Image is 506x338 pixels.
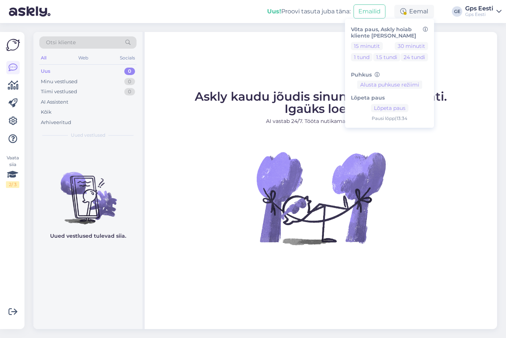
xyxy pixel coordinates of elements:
button: 24 tundi [401,53,428,61]
div: Minu vestlused [41,78,78,85]
button: 1.5 tundi [373,53,400,61]
button: 1 tund [351,53,372,61]
div: GE [452,6,462,17]
h6: Lõpeta paus [351,95,428,101]
div: Gps Eesti [465,12,493,17]
div: Tiimi vestlused [41,88,77,95]
button: 15 minutit [351,42,383,50]
button: Lõpeta paus [371,104,408,112]
span: Uued vestlused [71,132,105,139]
div: Socials [118,53,137,63]
div: 0 [124,78,135,85]
p: Uued vestlused tulevad siia. [50,232,126,240]
div: 0 [124,88,135,95]
div: Web [77,53,90,63]
div: Pausi lõpp | 13:34 [351,115,428,122]
div: All [39,53,48,63]
button: Emailid [354,4,385,19]
b: Uus! [267,8,281,15]
h6: Puhkus [351,72,428,78]
p: AI vastab 24/7. Tööta nutikamalt juba täna. [195,117,447,125]
div: Gps Eesti [465,6,493,12]
span: Otsi kliente [46,39,76,46]
img: No Chat active [254,131,388,265]
div: Arhiveeritud [41,119,71,126]
h6: Võta paus, Askly hoiab kliente [PERSON_NAME] [351,26,428,39]
img: No chats [33,159,142,225]
span: Askly kaudu jõudis sinuni juba klienti. Igaüks loeb. [195,89,447,116]
div: AI Assistent [41,98,68,106]
div: Kõik [41,108,52,116]
div: Eemal [394,5,434,18]
div: 2 / 3 [6,181,19,188]
div: 0 [124,68,135,75]
img: Askly Logo [6,38,20,52]
button: Alusta puhkuse režiimi [357,81,422,89]
a: Gps EestiGps Eesti [465,6,502,17]
button: 30 minutit [395,42,428,50]
div: Proovi tasuta juba täna: [267,7,351,16]
div: Uus [41,68,50,75]
div: Vaata siia [6,155,19,188]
